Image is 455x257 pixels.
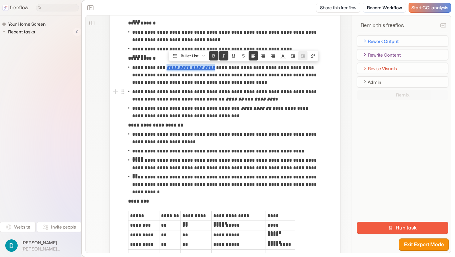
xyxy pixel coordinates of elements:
[316,3,360,13] button: Share this freeflow
[5,239,18,252] img: profile
[219,51,228,61] button: Italic
[229,51,238,61] button: Underline
[2,28,37,36] button: Recent tasks
[368,38,399,45] div: Rework Output
[2,20,48,28] a: Your Home Screen
[363,3,406,13] a: Record Workflow
[288,51,297,61] button: Nest block
[357,63,448,74] button: Revise Visuals
[209,51,218,61] button: Bold
[170,51,209,61] button: Bullet List
[368,52,401,58] div: Rewrite Content
[239,51,248,61] button: Strike
[112,88,119,96] button: Add block
[357,49,448,60] button: Rewrite Content
[249,51,258,61] button: Align text left
[2,4,28,11] a: freeflow
[411,5,448,11] span: Start COI analysis
[308,51,317,61] button: Create link
[298,51,307,61] button: Unnest block
[85,3,95,13] button: Close the sidebar
[268,51,278,61] button: Align text right
[357,22,404,29] p: Remix this freeflow
[258,51,268,61] button: Align text center
[73,28,81,36] span: 0
[278,51,288,61] button: Colors
[357,76,448,88] button: Admin
[7,21,47,27] span: Your Home Screen
[357,36,448,47] button: Rework Output
[181,51,199,61] span: Bullet List
[4,238,78,253] button: [PERSON_NAME][PERSON_NAME][EMAIL_ADDRESS]
[21,240,76,246] span: [PERSON_NAME]
[357,90,448,100] button: Remix
[7,29,37,35] span: Recent tasks
[10,4,28,11] p: freeflow
[37,222,81,232] button: Invite people
[409,3,451,13] a: Start COI analysis
[368,79,381,85] div: Admin
[21,246,76,252] span: [PERSON_NAME][EMAIL_ADDRESS]
[368,65,397,72] div: Revise Visuals
[119,88,127,96] button: Open block menu
[438,20,448,30] button: Close this sidebar
[399,238,449,251] button: Exit Expert Mode
[357,222,448,234] button: Run task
